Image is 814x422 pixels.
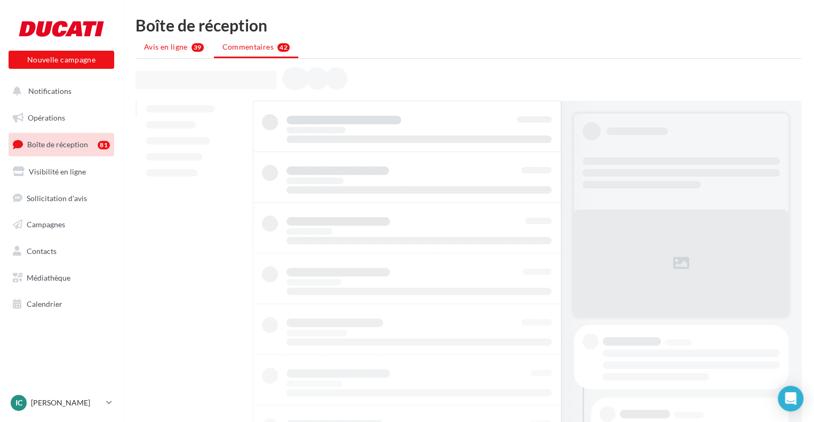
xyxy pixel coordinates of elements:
[6,107,116,129] a: Opérations
[28,86,71,95] span: Notifications
[27,246,57,256] span: Contacts
[6,240,116,262] a: Contacts
[778,386,803,411] div: Open Intercom Messenger
[28,113,65,122] span: Opérations
[6,133,116,156] a: Boîte de réception81
[191,43,204,52] div: 39
[31,397,102,408] p: [PERSON_NAME]
[9,393,114,413] a: IC [PERSON_NAME]
[27,193,87,202] span: Sollicitation d'avis
[29,167,86,176] span: Visibilité en ligne
[6,213,116,236] a: Campagnes
[98,141,110,149] div: 81
[6,293,116,315] a: Calendrier
[27,299,62,308] span: Calendrier
[6,161,116,183] a: Visibilité en ligne
[27,273,70,282] span: Médiathèque
[27,140,88,149] span: Boîte de réception
[144,42,188,52] span: Avis en ligne
[15,397,22,408] span: IC
[135,17,801,33] div: Boîte de réception
[6,267,116,289] a: Médiathèque
[6,187,116,210] a: Sollicitation d'avis
[27,220,65,229] span: Campagnes
[6,80,112,102] button: Notifications
[9,51,114,69] button: Nouvelle campagne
